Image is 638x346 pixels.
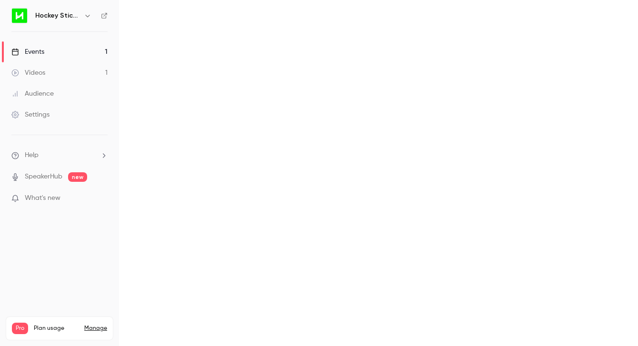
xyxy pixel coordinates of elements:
[11,150,108,160] li: help-dropdown-opener
[84,325,107,332] a: Manage
[68,172,87,182] span: new
[12,323,28,334] span: Pro
[25,172,62,182] a: SpeakerHub
[35,11,80,20] h6: Hockey Stick Advisory
[96,194,108,203] iframe: Noticeable Trigger
[11,68,45,78] div: Videos
[11,47,44,57] div: Events
[11,110,50,119] div: Settings
[12,8,27,23] img: Hockey Stick Advisory
[25,150,39,160] span: Help
[34,325,79,332] span: Plan usage
[25,193,60,203] span: What's new
[11,89,54,99] div: Audience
